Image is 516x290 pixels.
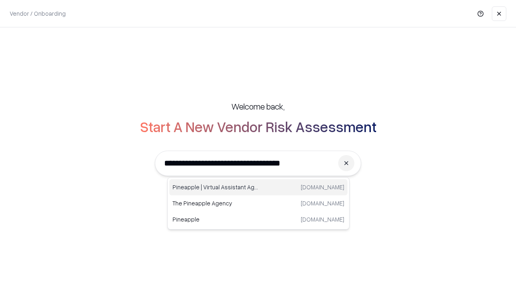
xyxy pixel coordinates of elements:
[301,183,344,191] p: [DOMAIN_NAME]
[173,183,258,191] p: Pineapple | Virtual Assistant Agency
[167,177,350,230] div: Suggestions
[231,101,285,112] h5: Welcome back,
[301,215,344,224] p: [DOMAIN_NAME]
[10,9,66,18] p: Vendor / Onboarding
[173,215,258,224] p: Pineapple
[173,199,258,207] p: The Pineapple Agency
[301,199,344,207] p: [DOMAIN_NAME]
[140,118,377,135] h2: Start A New Vendor Risk Assessment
